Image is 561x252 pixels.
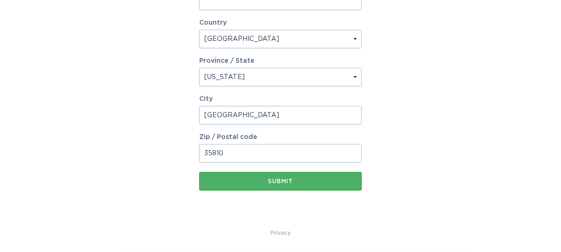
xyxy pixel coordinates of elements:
[270,228,291,238] a: Privacy Policy & Terms of Use
[199,134,362,140] label: Zip / Postal code
[199,96,362,102] label: City
[199,58,254,64] label: Province / State
[199,20,227,26] label: Country
[204,179,357,184] div: Submit
[199,172,362,191] button: Submit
